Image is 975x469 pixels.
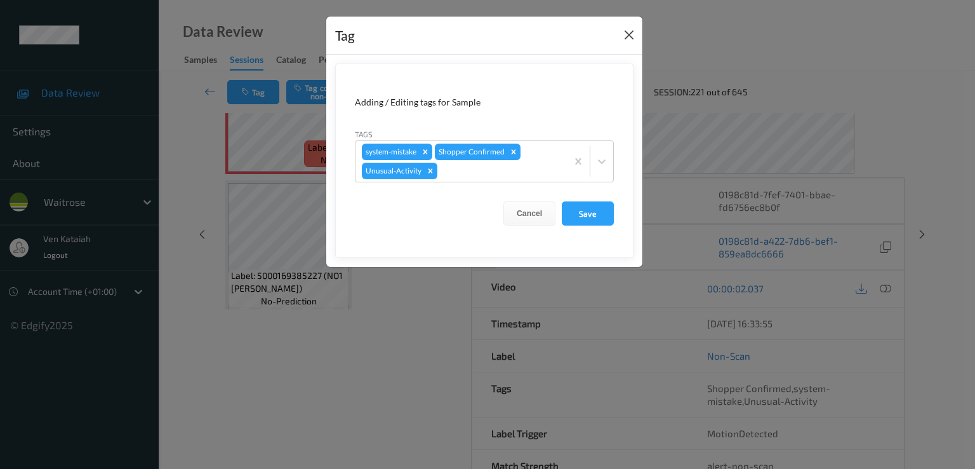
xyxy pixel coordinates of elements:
button: Save [562,201,614,226]
div: Shopper Confirmed [435,144,507,160]
div: Remove Shopper Confirmed [507,144,521,160]
label: Tags [355,128,373,140]
button: Cancel [503,201,555,226]
div: system-mistake [362,144,418,160]
div: Remove Unusual-Activity [423,163,437,179]
button: Close [620,26,638,44]
div: Unusual-Activity [362,163,423,179]
div: Remove system-mistake [418,144,432,160]
div: Tag [335,25,355,46]
div: Adding / Editing tags for Sample [355,96,614,109]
